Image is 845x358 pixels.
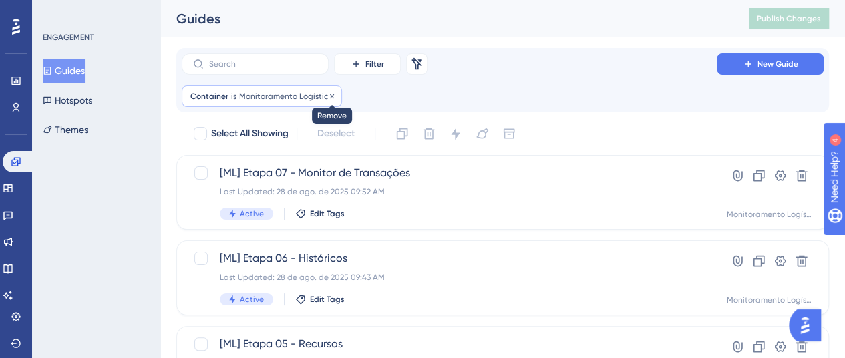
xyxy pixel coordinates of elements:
button: Filter [334,53,401,75]
span: Filter [365,59,384,69]
span: is [231,91,236,102]
span: [ML] Etapa 06 - Históricos [220,250,679,266]
div: Monitoramento Logístico [727,209,812,220]
div: Last Updated: 28 de ago. de 2025 09:43 AM [220,272,679,283]
button: Edit Tags [295,208,345,219]
span: Container [190,91,228,102]
span: New Guide [757,59,798,69]
button: New Guide [717,53,824,75]
button: Deselect [305,122,367,146]
span: Need Help? [32,3,84,19]
button: Edit Tags [295,294,345,305]
span: Edit Tags [310,294,345,305]
div: Last Updated: 28 de ago. de 2025 09:52 AM [220,186,679,197]
button: Hotspots [43,88,92,112]
button: Publish Changes [749,8,829,29]
span: Active [240,294,264,305]
span: [ML] Etapa 05 - Recursos [220,336,679,352]
span: Active [240,208,264,219]
span: Monitoramento Logístico [239,91,333,102]
div: 4 [93,7,97,17]
iframe: UserGuiding AI Assistant Launcher [789,305,829,345]
span: [ML] Etapa 07 - Monitor de Transações [220,165,679,181]
span: Select All Showing [211,126,289,142]
span: Edit Tags [310,208,345,219]
button: Guides [43,59,85,83]
div: Monitoramento Logístico [727,295,812,305]
div: Guides [176,9,715,28]
div: ENGAGEMENT [43,32,94,43]
span: Publish Changes [757,13,821,24]
button: Themes [43,118,88,142]
input: Search [209,59,317,69]
span: Deselect [317,126,355,142]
